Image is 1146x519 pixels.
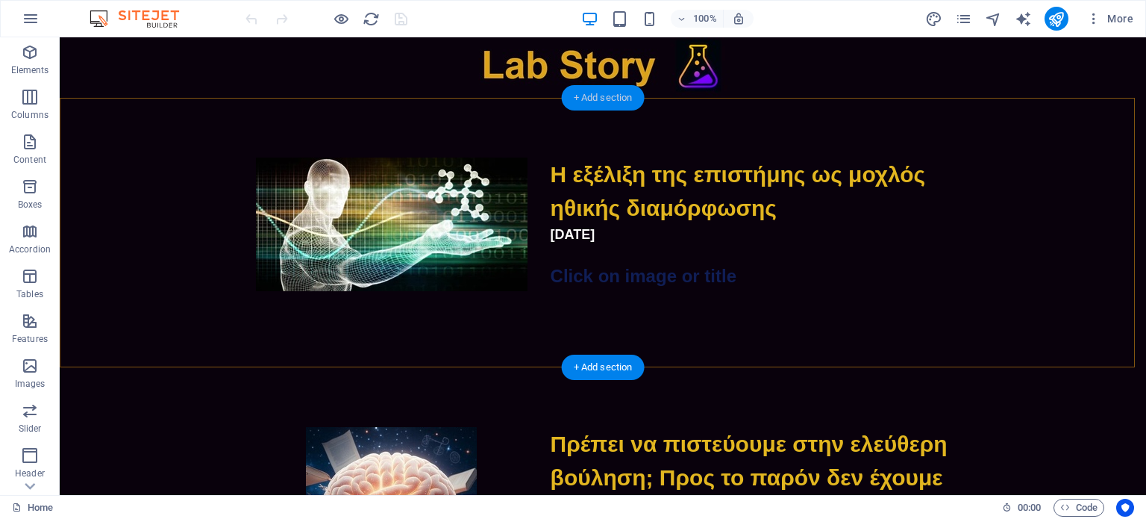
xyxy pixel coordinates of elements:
p: Boxes [18,199,43,211]
button: Usercentrics [1116,499,1134,517]
h6: Session time [1002,499,1042,517]
button: design [925,10,943,28]
p: Content [13,154,46,166]
button: 100% [671,10,724,28]
button: text_generator [1015,10,1033,28]
p: Features [12,333,48,345]
i: On resize automatically adjust zoom level to fit chosen device. [732,12,745,25]
i: Publish [1048,10,1065,28]
button: publish [1045,7,1068,31]
span: Code [1060,499,1098,517]
img: Editor Logo [86,10,198,28]
button: More [1080,7,1139,31]
button: Code [1053,499,1104,517]
p: Tables [16,288,43,300]
button: Click here to leave preview mode and continue editing [332,10,350,28]
span: : [1028,502,1030,513]
h6: 100% [693,10,717,28]
i: Reload page [363,10,380,28]
div: + Add section [562,355,645,380]
i: Pages (Ctrl+Alt+S) [955,10,972,28]
p: Accordion [9,243,51,255]
button: navigator [985,10,1003,28]
button: pages [955,10,973,28]
i: Navigator [985,10,1002,28]
p: Images [15,378,46,390]
p: Slider [19,423,42,435]
p: Elements [11,64,49,76]
p: Header [15,467,45,479]
i: Design (Ctrl+Alt+Y) [925,10,942,28]
button: reload [362,10,380,28]
span: 00 00 [1018,499,1041,517]
a: Click to cancel selection. Double-click to open Pages [12,499,53,517]
span: More [1086,11,1133,26]
p: Columns [11,109,48,121]
i: AI Writer [1015,10,1032,28]
div: + Add section [562,85,645,111]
